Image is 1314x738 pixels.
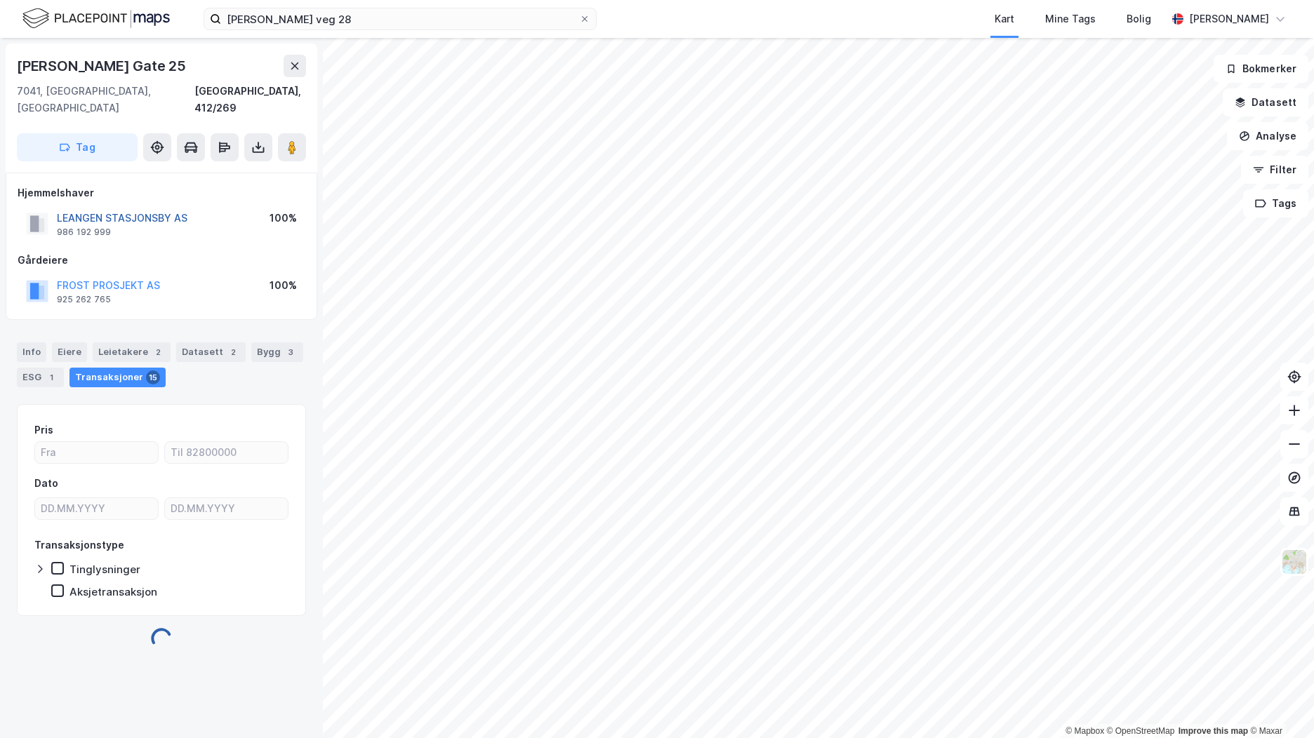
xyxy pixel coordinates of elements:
[18,252,305,269] div: Gårdeiere
[17,55,189,77] div: [PERSON_NAME] Gate 25
[1189,11,1269,27] div: [PERSON_NAME]
[1223,88,1308,116] button: Datasett
[69,368,166,387] div: Transaksjoner
[1227,122,1308,150] button: Analyse
[22,6,170,31] img: logo.f888ab2527a4732fd821a326f86c7f29.svg
[17,133,138,161] button: Tag
[1241,156,1308,184] button: Filter
[221,8,579,29] input: Søk på adresse, matrikkel, gårdeiere, leietakere eller personer
[93,342,171,362] div: Leietakere
[284,345,298,359] div: 3
[34,537,124,553] div: Transaksjonstype
[1045,11,1096,27] div: Mine Tags
[151,345,165,359] div: 2
[1243,189,1308,217] button: Tags
[17,83,194,116] div: 7041, [GEOGRAPHIC_DATA], [GEOGRAPHIC_DATA]
[17,368,64,387] div: ESG
[1127,11,1151,27] div: Bolig
[226,345,240,359] div: 2
[270,210,297,227] div: 100%
[1179,726,1248,736] a: Improve this map
[1066,726,1104,736] a: Mapbox
[1214,55,1308,83] button: Bokmerker
[150,627,173,650] img: spinner.a6d8c91a73a9ac5275cf975e30b51cfb.svg
[17,342,46,362] div: Info
[1244,671,1314,738] div: Kontrollprogram for chat
[57,227,111,238] div: 986 192 999
[194,83,306,116] div: [GEOGRAPHIC_DATA], 412/269
[995,11,1014,27] div: Kart
[176,342,246,362] div: Datasett
[165,498,288,519] input: DD.MM.YYYY
[34,422,53,438] div: Pris
[35,498,158,519] input: DD.MM.YYYY
[69,563,140,576] div: Tinglysninger
[1281,549,1308,575] img: Z
[69,585,157,598] div: Aksjetransaksjon
[35,442,158,463] input: Fra
[1107,726,1175,736] a: OpenStreetMap
[44,370,58,384] div: 1
[34,475,58,492] div: Dato
[52,342,87,362] div: Eiere
[270,277,297,294] div: 100%
[146,370,160,384] div: 15
[57,294,111,305] div: 925 262 765
[18,184,305,201] div: Hjemmelshaver
[165,442,288,463] input: Til 82800000
[1244,671,1314,738] iframe: Chat Widget
[251,342,303,362] div: Bygg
